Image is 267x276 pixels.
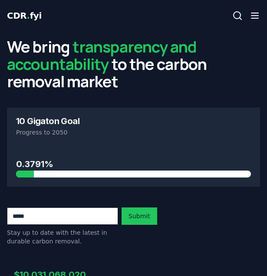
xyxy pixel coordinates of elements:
span: transparency and accountability [7,36,197,75]
h3: 0.3791% [16,158,251,171]
h2: We bring to the carbon removal market [7,38,260,90]
p: Stay up to date with the latest in durable carbon removal. [7,228,118,246]
button: Submit [122,207,157,225]
h3: 10 Gigaton Goal [16,117,251,125]
p: Progress to 2050 [16,128,251,137]
a: CDR.fyi [7,10,42,22]
span: CDR fyi [7,10,42,21]
span: . [27,10,30,21]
